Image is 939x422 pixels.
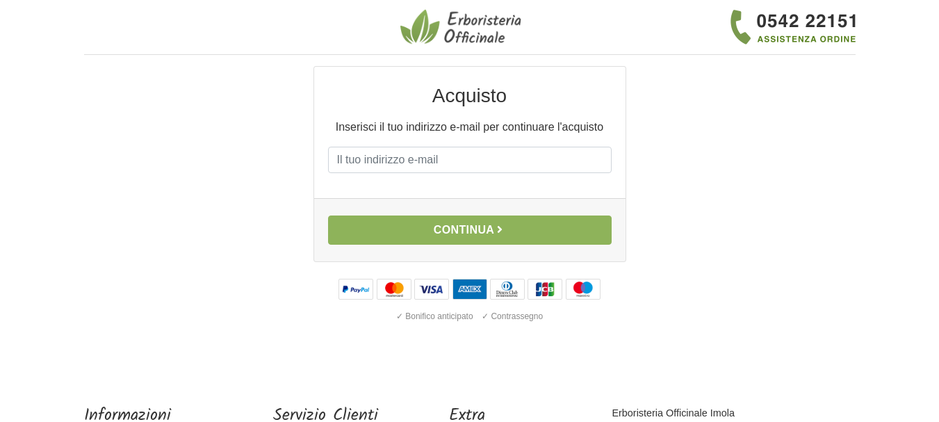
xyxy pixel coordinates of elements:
[328,83,612,108] h2: Acquisto
[479,307,546,325] div: ✓ Contrassegno
[328,216,612,245] button: Continua
[612,407,735,419] a: Erboristeria Officinale Imola
[328,147,612,173] input: Il tuo indirizzo e-mail
[393,307,476,325] div: ✓ Bonifico anticipato
[400,8,525,46] img: Erboristeria Officinale
[328,119,612,136] p: Inserisci il tuo indirizzo e-mail per continuare l'acquisto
